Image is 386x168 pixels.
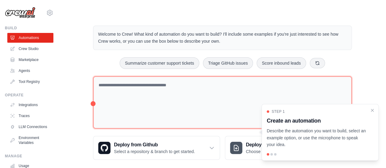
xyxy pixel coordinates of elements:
p: Welcome to Crew! What kind of automation do you want to build? I'll include some examples if you'... [98,31,347,45]
p: Select a repository & branch to get started. [114,148,195,155]
button: Close walkthrough [370,108,375,113]
p: Describe the automation you want to build, select an example option, or use the microphone to spe... [267,127,366,148]
a: Automations [7,33,53,43]
img: Logo [5,7,35,19]
a: Crew Studio [7,44,53,54]
a: Traces [7,111,53,121]
a: Agents [7,66,53,76]
span: Step 1 [272,109,285,114]
h3: Create an automation [267,116,366,125]
a: Integrations [7,100,53,110]
a: LLM Connections [7,122,53,132]
button: Triage GitHub issues [203,57,253,69]
a: Environment Variables [7,133,53,148]
iframe: Chat Widget [355,139,386,168]
p: Choose a zip file to upload. [246,148,298,155]
a: Marketplace [7,55,53,65]
div: Manage [5,154,53,159]
h3: Deploy from zip file [246,141,298,148]
a: Tool Registry [7,77,53,87]
h3: Deploy from Github [114,141,195,148]
div: Build [5,26,53,30]
button: Summarize customer support tickets [120,57,199,69]
div: Operate [5,93,53,98]
button: Score inbound leads [257,57,306,69]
